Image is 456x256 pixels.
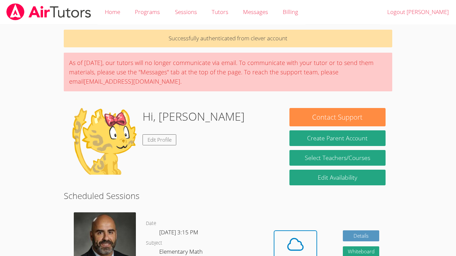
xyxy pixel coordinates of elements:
img: default.png [70,108,137,175]
a: Edit Profile [143,134,177,145]
button: Create Parent Account [289,130,386,146]
span: Messages [243,8,268,16]
dt: Date [146,219,156,228]
p: Successfully authenticated from clever account [64,30,392,47]
button: Contact Support [289,108,386,126]
a: Select Teachers/Courses [289,150,386,166]
h1: Hi, [PERSON_NAME] [143,108,245,125]
div: As of [DATE], our tutors will no longer communicate via email. To communicate with your tutor or ... [64,53,392,91]
h2: Scheduled Sessions [64,189,392,202]
a: Details [343,230,380,241]
span: [DATE] 3:15 PM [159,228,198,236]
a: Edit Availability [289,170,386,185]
dt: Subject [146,239,162,247]
img: airtutors_banner-c4298cdbf04f3fff15de1276eac7730deb9818008684d7c2e4769d2f7ddbe033.png [6,3,92,20]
